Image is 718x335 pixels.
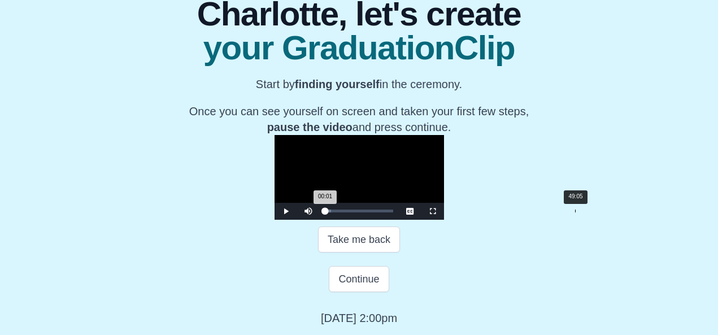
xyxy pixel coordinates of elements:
[189,103,529,135] p: Once you can see yourself on screen and taken your first few steps, and press continue.
[275,135,444,220] div: Video Player
[318,227,400,253] button: Take me back
[267,121,353,133] b: pause the video
[329,266,389,292] button: Continue
[295,78,380,90] b: finding yourself
[321,310,397,326] p: [DATE] 2:00pm
[421,203,444,220] button: Fullscreen
[399,203,421,220] button: Captions
[189,31,529,65] span: your GraduationClip
[189,76,529,92] p: Start by in the ceremony.
[325,210,393,212] div: Progress Bar
[297,203,320,220] button: Mute
[275,203,297,220] button: Play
